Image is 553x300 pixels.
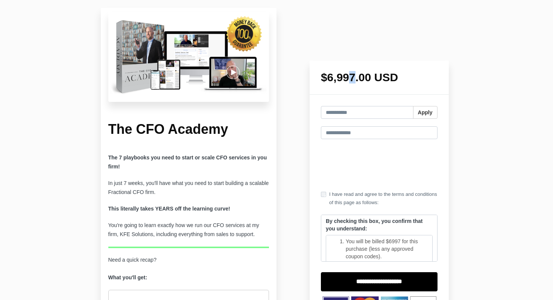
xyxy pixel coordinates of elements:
p: You're going to learn exactly how we run our CFO services at my firm, KFE Solutions, including ev... [108,221,269,239]
button: Apply [413,106,438,119]
strong: This literally takes YEARS off the learning curve! [108,206,230,212]
strong: By checking this box, you confirm that you understand: [326,218,422,232]
iframe: Secure payment input frame [319,145,439,184]
li: You will be billed $6997 for this purchase (less any approved coupon codes). [346,238,428,260]
img: c16be55-448c-d20c-6def-ad6c686240a2_Untitled_design-20.png [108,12,269,102]
p: In just 7 weeks, you'll have what you need to start building a scalable Fractional CFO firm. [108,179,269,197]
h1: The CFO Academy [108,121,269,138]
p: Need a quick recap? [108,256,269,283]
strong: What you'll get: [108,274,147,280]
input: I have read and agree to the terms and conditions of this page as follows: [321,192,326,197]
li: You will receive Playbook 1 at the time of purchase. The additional 6 playbooks will be released ... [346,260,428,290]
label: I have read and agree to the terms and conditions of this page as follows: [321,190,438,207]
b: The 7 playbooks you need to start or scale CFO services in you firm! [108,155,267,170]
h1: $6,997.00 USD [321,72,438,83]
